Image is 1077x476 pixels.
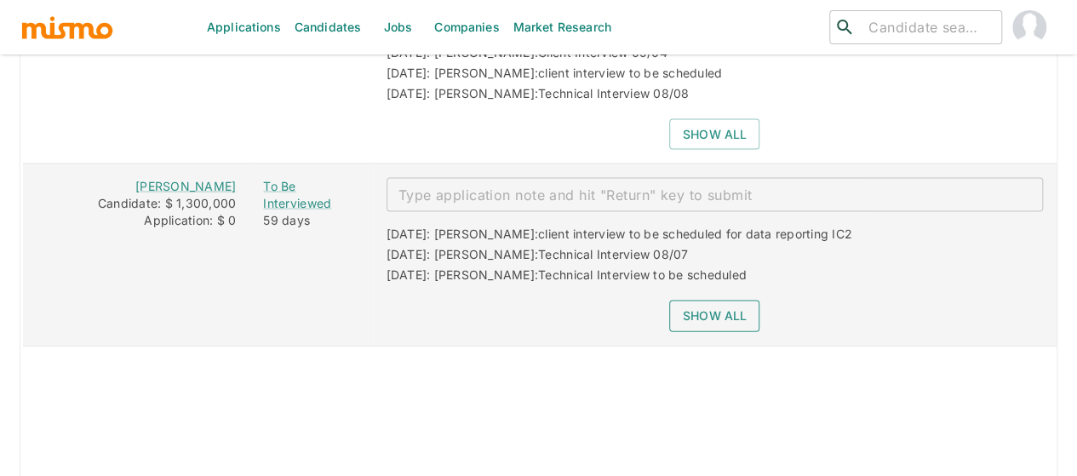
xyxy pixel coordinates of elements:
[538,227,852,241] span: client interview to be scheduled for data reporting IC2
[538,45,667,60] span: Client Interview 09/04
[387,85,690,106] div: [DATE]: [PERSON_NAME]:
[20,14,114,40] img: logo
[669,301,759,332] button: Show all
[37,212,236,229] div: Application: $ 0
[135,179,236,193] a: [PERSON_NAME]
[1012,10,1046,44] img: Maia Reyes
[862,15,994,39] input: Candidate search
[538,66,722,80] span: client interview to be scheduled
[263,178,358,212] a: To Be Interviewed
[538,267,747,282] span: Technical Interview to be scheduled
[538,247,688,261] span: Technical Interview 08/07
[669,119,759,151] button: Show all
[538,86,689,100] span: Technical Interview 08/08
[387,267,747,287] div: [DATE]: [PERSON_NAME]:
[387,246,689,267] div: [DATE]: [PERSON_NAME]:
[263,212,358,229] div: 59 days
[387,226,852,246] div: [DATE]: [PERSON_NAME]:
[387,65,723,85] div: [DATE]: [PERSON_NAME]:
[37,195,236,212] div: Candidate: $ 1,300,000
